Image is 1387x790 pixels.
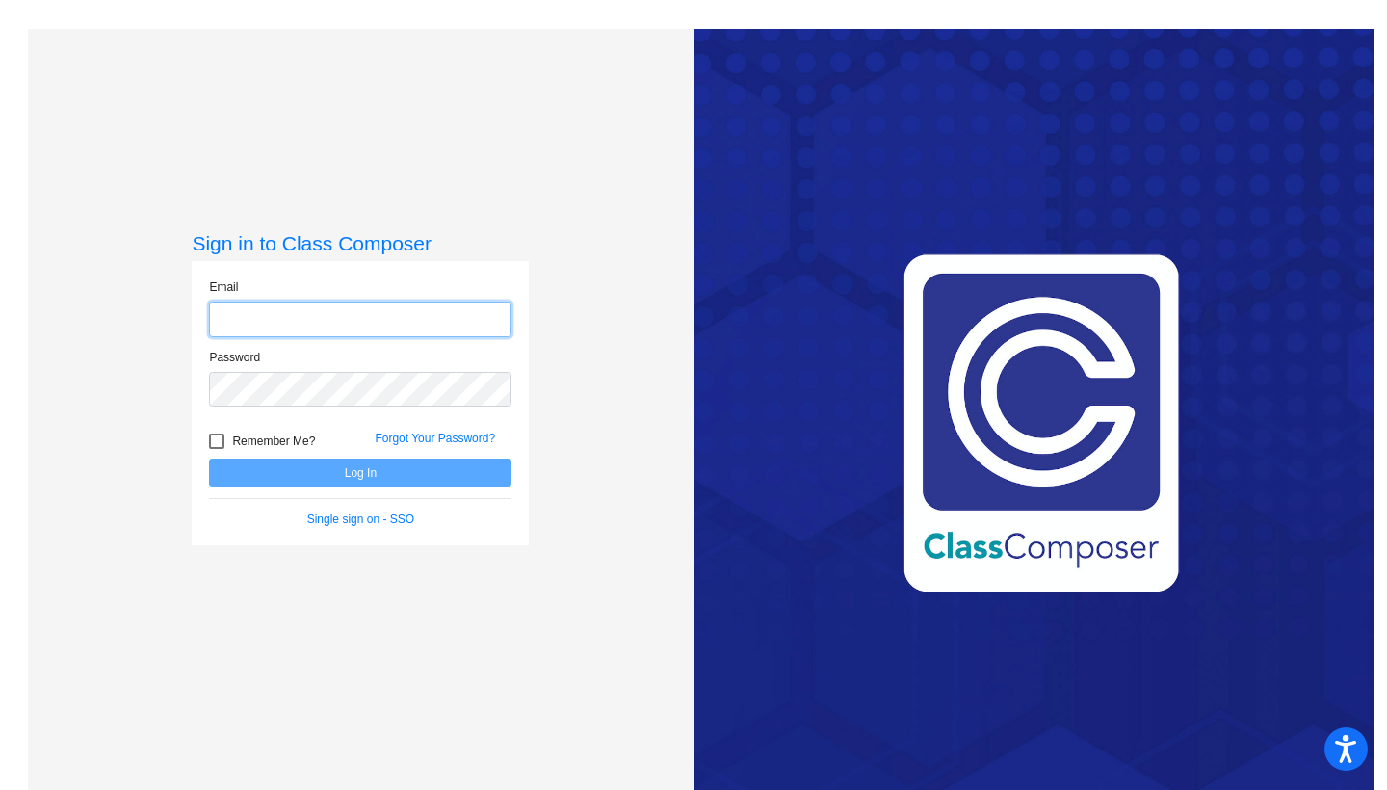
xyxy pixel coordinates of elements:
a: Forgot Your Password? [375,432,495,445]
span: Remember Me? [232,430,315,453]
label: Password [209,349,260,366]
label: Email [209,278,238,296]
h3: Sign in to Class Composer [192,231,529,255]
button: Log In [209,459,511,487]
a: Single sign on - SSO [307,513,414,526]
